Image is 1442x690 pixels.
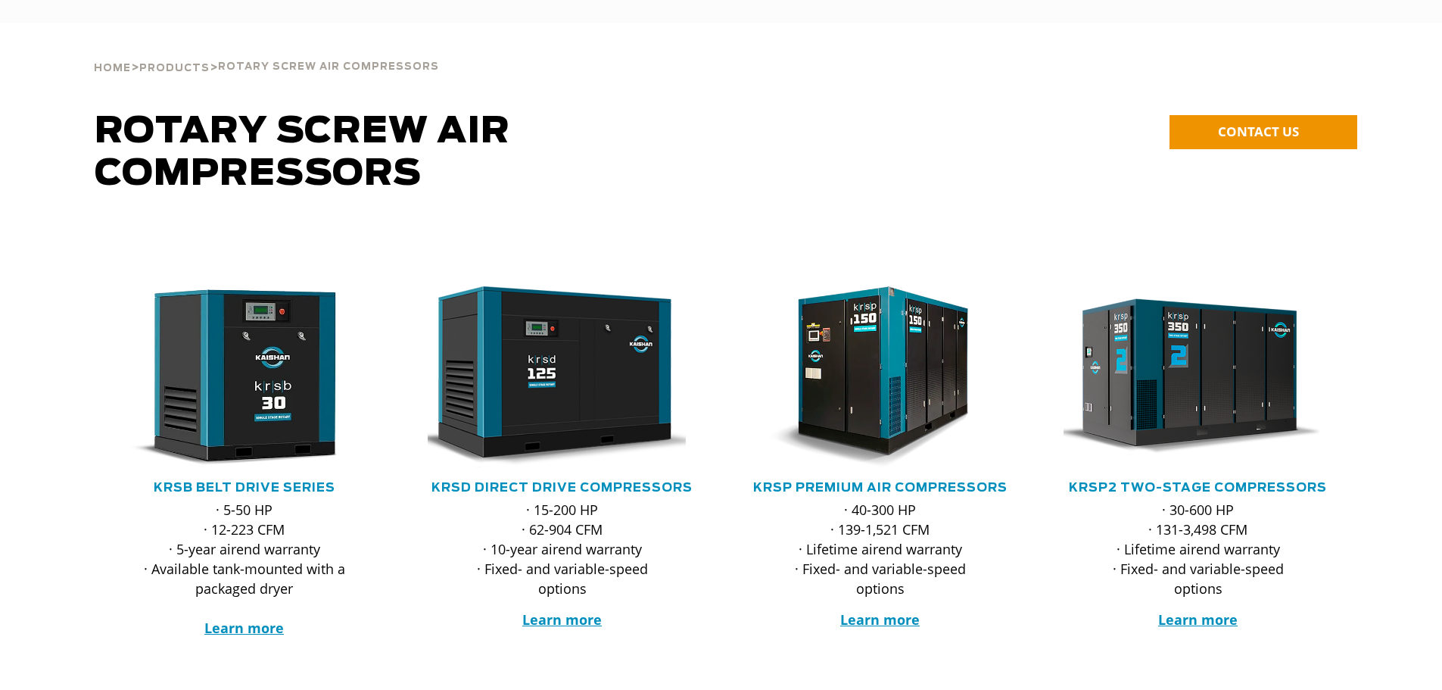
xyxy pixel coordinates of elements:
img: krsp150 [734,286,1004,468]
p: · 40-300 HP · 139-1,521 CFM · Lifetime airend warranty · Fixed- and variable-speed options [776,500,985,598]
div: > > [94,23,439,80]
div: krsd125 [428,286,697,468]
a: Learn more [1158,610,1238,629]
p: · 5-50 HP · 12-223 CFM · 5-year airend warranty · Available tank-mounted with a packaged dryer [140,500,349,638]
a: Learn more [204,619,284,637]
span: Rotary Screw Air Compressors [95,114,510,192]
img: krsd125 [416,286,686,468]
a: CONTACT US [1169,115,1357,149]
a: KRSB Belt Drive Series [154,482,335,494]
div: krsp150 [746,286,1015,468]
a: Home [94,61,131,74]
p: · 15-200 HP · 62-904 CFM · 10-year airend warranty · Fixed- and variable-speed options [458,500,667,598]
p: · 30-600 HP · 131-3,498 CFM · Lifetime airend warranty · Fixed- and variable-speed options [1094,500,1303,598]
div: krsp350 [1064,286,1333,468]
a: Learn more [840,610,920,629]
a: KRSP Premium Air Compressors [753,482,1008,494]
div: krsb30 [110,286,379,468]
a: KRSP2 Two-Stage Compressors [1069,482,1327,494]
a: Learn more [522,610,602,629]
a: Products [139,61,210,74]
img: krsb30 [98,286,368,468]
img: krsp350 [1052,286,1322,468]
span: Home [94,64,131,73]
a: KRSD Direct Drive Compressors [431,482,693,494]
span: Rotary Screw Air Compressors [218,62,439,72]
span: Products [139,64,210,73]
span: CONTACT US [1218,123,1299,140]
